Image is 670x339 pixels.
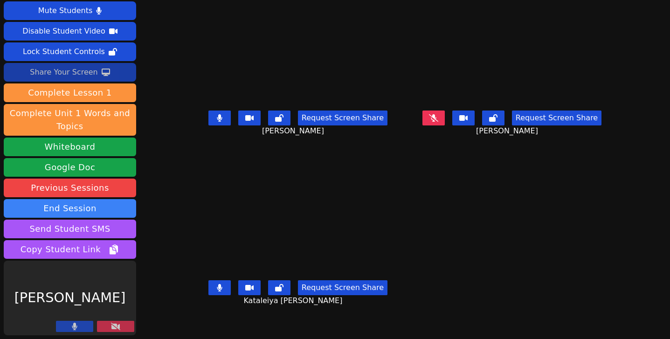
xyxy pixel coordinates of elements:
div: Disable Student Video [22,24,105,39]
button: Lock Student Controls [4,42,136,61]
button: Request Screen Share [512,111,601,125]
a: Previous Sessions [4,179,136,197]
button: Share Your Screen [4,63,136,82]
button: Request Screen Share [298,111,387,125]
a: Google Doc [4,158,136,177]
button: End Session [4,199,136,218]
span: Kataleiya [PERSON_NAME] [243,295,345,306]
div: Lock Student Controls [23,44,105,59]
button: Request Screen Share [298,280,387,295]
div: [PERSON_NAME] [4,261,136,335]
button: Complete Lesson 1 [4,83,136,102]
div: Share Your Screen [30,65,98,80]
button: Whiteboard [4,138,136,156]
button: Complete Unit 1 Words and Topics [4,104,136,136]
button: Disable Student Video [4,22,136,41]
div: Mute Students [38,3,92,18]
button: Send Student SMS [4,220,136,238]
span: [PERSON_NAME] [476,125,540,137]
span: Copy Student Link [21,243,119,256]
button: Copy Student Link [4,240,136,259]
span: [PERSON_NAME] [262,125,326,137]
button: Mute Students [4,1,136,20]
